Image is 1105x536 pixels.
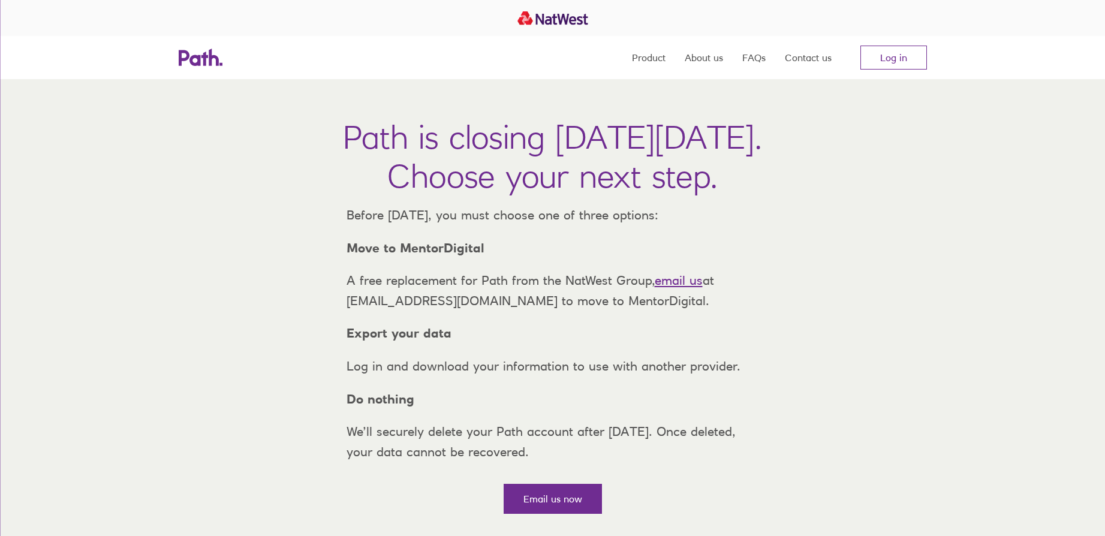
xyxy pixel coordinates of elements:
[347,326,451,341] strong: Export your data
[632,36,666,79] a: Product
[504,484,602,514] a: Email us now
[337,421,769,462] p: We’ll securely delete your Path account after [DATE]. Once deleted, your data cannot be recovered.
[685,36,723,79] a: About us
[860,46,927,70] a: Log in
[655,273,703,288] a: email us
[742,36,766,79] a: FAQs
[337,205,769,225] p: Before [DATE], you must choose one of three options:
[343,118,762,195] h1: Path is closing [DATE][DATE]. Choose your next step.
[337,270,769,311] p: A free replacement for Path from the NatWest Group, at [EMAIL_ADDRESS][DOMAIN_NAME] to move to Me...
[337,356,769,377] p: Log in and download your information to use with another provider.
[347,240,484,255] strong: Move to MentorDigital
[347,392,414,406] strong: Do nothing
[785,36,832,79] a: Contact us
